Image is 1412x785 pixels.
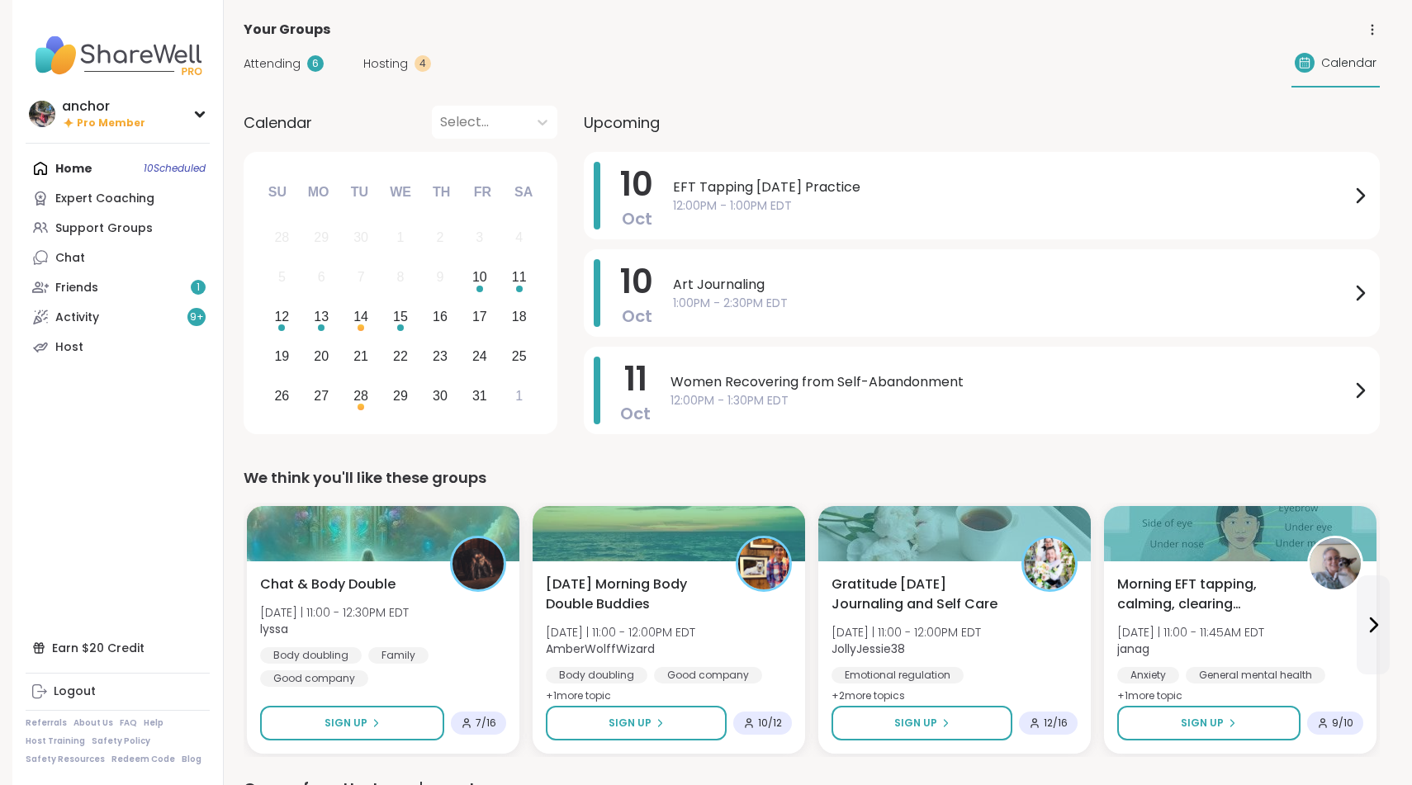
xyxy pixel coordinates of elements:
div: Choose Tuesday, October 14th, 2025 [344,300,379,335]
div: Not available Friday, October 3rd, 2025 [462,220,497,256]
div: Not available Saturday, October 4th, 2025 [501,220,537,256]
img: ShareWell Nav Logo [26,26,210,84]
img: AmberWolffWizard [738,538,789,589]
div: 29 [314,226,329,248]
a: Safety Policy [92,735,150,747]
div: Not available Monday, September 29th, 2025 [304,220,339,256]
div: 23 [433,345,448,367]
b: AmberWolffWizard [546,641,655,657]
div: 26 [274,385,289,407]
a: Logout [26,677,210,707]
div: 25 [512,345,527,367]
a: Activity9+ [26,302,210,332]
div: 6 [307,55,324,72]
div: 18 [512,305,527,328]
div: 6 [318,266,325,288]
a: FAQ [120,717,137,729]
div: Choose Saturday, November 1st, 2025 [501,378,537,414]
a: Friends1 [26,272,210,302]
span: 10 [620,161,653,207]
button: Sign Up [1117,706,1301,740]
span: Chat & Body Double [260,575,396,594]
span: Oct [622,305,652,328]
div: 21 [353,345,368,367]
span: [DATE] Morning Body Double Buddies [546,575,718,614]
div: Not available Tuesday, October 7th, 2025 [344,260,379,296]
img: lyssa [453,538,504,589]
div: We think you'll like these groups [244,466,1380,489]
span: Oct [620,402,651,425]
div: 22 [393,345,408,367]
div: We [382,174,419,210]
div: 3 [476,226,483,248]
span: 12:00PM - 1:30PM EDT [670,392,1350,409]
div: Support Groups [55,220,153,237]
span: 11 [624,356,647,402]
div: Choose Friday, October 17th, 2025 [462,300,497,335]
div: 28 [353,385,368,407]
span: Sign Up [609,716,652,731]
button: Sign Up [546,706,727,740]
div: Friends [55,280,98,296]
div: Not available Monday, October 6th, 2025 [304,260,339,296]
div: Choose Monday, October 27th, 2025 [304,378,339,414]
a: Expert Coaching [26,183,210,213]
span: Morning EFT tapping, calming, clearing exercises [1117,575,1289,614]
div: Sa [505,174,542,210]
div: Choose Wednesday, October 29th, 2025 [383,378,419,414]
div: 11 [512,266,527,288]
div: 24 [472,345,487,367]
span: Sign Up [325,716,367,731]
div: 13 [314,305,329,328]
div: 10 [472,266,487,288]
span: Pro Member [77,116,145,130]
span: Sign Up [894,716,937,731]
div: Body doubling [546,667,647,683]
img: JollyJessie38 [1024,538,1075,589]
span: Upcoming [584,111,660,134]
div: 17 [472,305,487,328]
a: Support Groups [26,213,210,243]
div: 30 [353,226,368,248]
span: 1 [197,281,200,295]
div: 4 [515,226,523,248]
div: Anxiety [1117,667,1179,683]
span: [DATE] | 11:00 - 12:00PM EDT [546,624,695,641]
div: Choose Friday, October 31st, 2025 [462,378,497,414]
div: 16 [433,305,448,328]
div: Th [424,174,460,210]
span: Gratitude [DATE] Journaling and Self Care [832,575,1003,614]
img: anchor [29,101,55,127]
div: Host [55,339,83,356]
div: 29 [393,385,408,407]
div: 12 [274,305,289,328]
div: Choose Tuesday, October 21st, 2025 [344,338,379,374]
div: Choose Sunday, October 26th, 2025 [264,378,300,414]
span: 12 / 16 [1044,716,1068,730]
span: Women Recovering from Self-Abandonment [670,372,1350,392]
a: Host [26,332,210,362]
a: Safety Resources [26,754,105,765]
div: 1 [515,385,523,407]
div: 7 [358,266,365,288]
span: EFT Tapping [DATE] Practice [673,177,1350,197]
div: 1 [397,226,405,248]
a: Blog [182,754,201,765]
div: 30 [433,385,448,407]
div: Not available Sunday, September 28th, 2025 [264,220,300,256]
div: 4 [415,55,431,72]
div: 14 [353,305,368,328]
button: Sign Up [260,706,444,740]
span: Art Journaling [673,275,1350,295]
div: Choose Sunday, October 12th, 2025 [264,300,300,335]
div: Choose Monday, October 13th, 2025 [304,300,339,335]
div: Choose Saturday, October 25th, 2025 [501,338,537,374]
div: 27 [314,385,329,407]
div: Not available Wednesday, October 8th, 2025 [383,260,419,296]
div: Not available Tuesday, September 30th, 2025 [344,220,379,256]
div: 31 [472,385,487,407]
div: 15 [393,305,408,328]
a: Referrals [26,717,67,729]
div: Choose Friday, October 24th, 2025 [462,338,497,374]
span: [DATE] | 11:00 - 11:45AM EDT [1117,624,1264,641]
